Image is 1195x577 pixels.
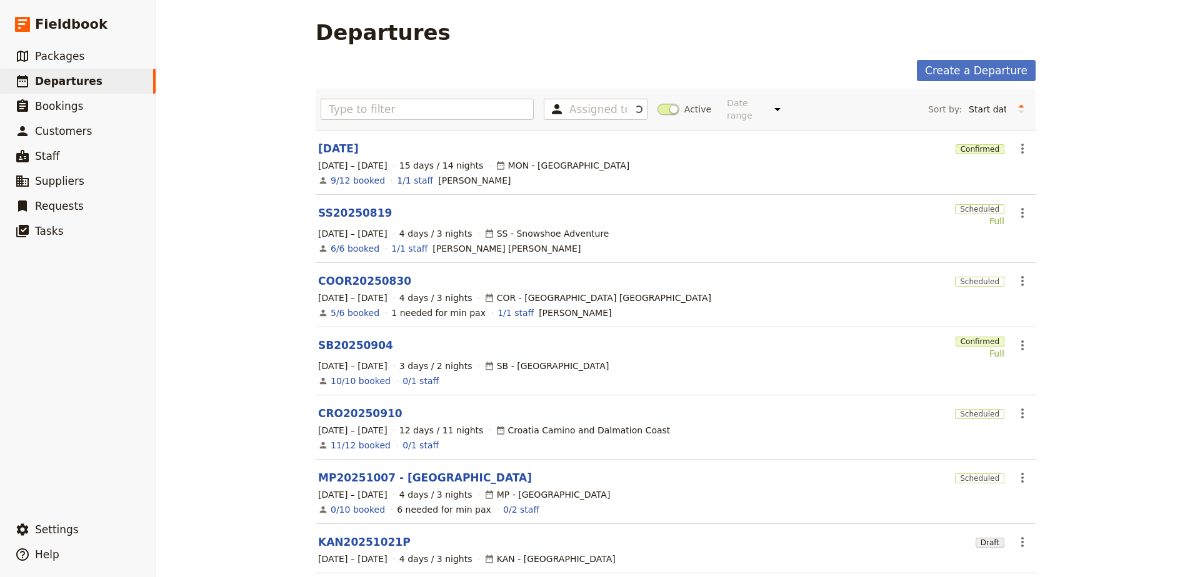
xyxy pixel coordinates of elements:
span: [DATE] – [DATE] [318,159,387,172]
button: Actions [1012,270,1033,292]
span: Scheduled [955,409,1004,419]
button: Actions [1012,335,1033,356]
span: Scheduled [955,473,1004,483]
span: Suppliers [35,175,84,187]
span: [DATE] – [DATE] [318,227,387,240]
a: 0/1 staff [402,439,439,451]
div: 6 needed for min pax [397,503,491,516]
div: COR - [GEOGRAPHIC_DATA] [GEOGRAPHIC_DATA] [484,292,711,304]
a: 0/2 staff [503,503,539,516]
span: [DATE] – [DATE] [318,292,387,304]
span: 4 days / 3 nights [399,553,472,565]
span: Frith Hudson Graham [432,242,581,255]
a: SB20250904 [318,338,393,353]
a: View the bookings for this departure [331,503,385,516]
input: Type to filter [321,99,534,120]
span: [DATE] – [DATE] [318,424,387,436]
button: Actions [1012,403,1033,424]
span: 4 days / 3 nights [399,227,472,240]
button: Actions [1012,138,1033,159]
span: Customers [35,125,92,137]
span: Fieldbook [35,15,107,34]
div: MP - [GEOGRAPHIC_DATA] [484,488,611,501]
span: Scheduled [955,204,1004,214]
span: [DATE] – [DATE] [318,360,387,372]
button: Actions [1012,202,1033,224]
span: [DATE] – [DATE] [318,488,387,501]
div: Full [956,347,1004,360]
span: Confirmed [956,144,1004,154]
span: [DATE] – [DATE] [318,553,387,565]
span: Packages [35,50,84,62]
a: 0/1 staff [402,375,439,387]
span: Requests [35,200,84,212]
div: SB - [GEOGRAPHIC_DATA] [484,360,609,372]
span: 4 days / 3 nights [399,292,472,304]
button: Change sort direction [1012,100,1031,119]
a: View the bookings for this departure [331,174,385,187]
a: View the bookings for this departure [331,375,391,387]
a: 1/1 staff [391,242,427,255]
a: CRO20250910 [318,406,402,421]
div: KAN - [GEOGRAPHIC_DATA] [484,553,616,565]
a: View the bookings for this departure [331,439,391,451]
span: Bookings [35,100,83,112]
a: 1/1 staff [497,307,534,319]
span: Help [35,548,59,561]
a: SS20250819 [318,205,392,220]
span: 15 days / 14 nights [399,159,484,172]
a: View the bookings for this departure [331,307,379,319]
a: KAN20251021P [318,535,411,550]
span: Departures [35,75,102,87]
a: View the bookings for this departure [331,242,379,255]
span: Draft [976,538,1004,548]
a: Create a Departure [917,60,1036,81]
div: SS - Snowshoe Adventure [484,227,609,240]
h1: Departures [316,20,451,45]
span: 3 days / 2 nights [399,360,472,372]
span: Lisa Marshall [539,307,611,319]
span: Active [684,103,711,116]
div: Croatia Camino and Dalmation Coast [496,424,671,436]
button: Actions [1012,467,1033,488]
input: Assigned to [569,102,627,117]
span: Sort by: [928,103,962,116]
span: Staff [35,150,60,162]
div: 1 needed for min pax [391,307,486,319]
span: Tasks [35,225,64,237]
span: Scheduled [955,277,1004,287]
a: [DATE] [318,141,359,156]
a: 1/1 staff [397,174,433,187]
span: 12 days / 11 nights [399,424,484,436]
span: Confirmed [956,337,1004,347]
div: Full [955,215,1004,227]
div: MON - [GEOGRAPHIC_DATA] [496,159,630,172]
span: Rebecca Arnott [438,174,511,187]
a: COOR20250830 [318,274,411,288]
a: MP20251007 - [GEOGRAPHIC_DATA] [318,470,532,485]
span: 4 days / 3 nights [399,488,472,501]
button: Actions [1012,531,1033,553]
span: Settings [35,523,79,536]
select: Sort by: [963,100,1012,119]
